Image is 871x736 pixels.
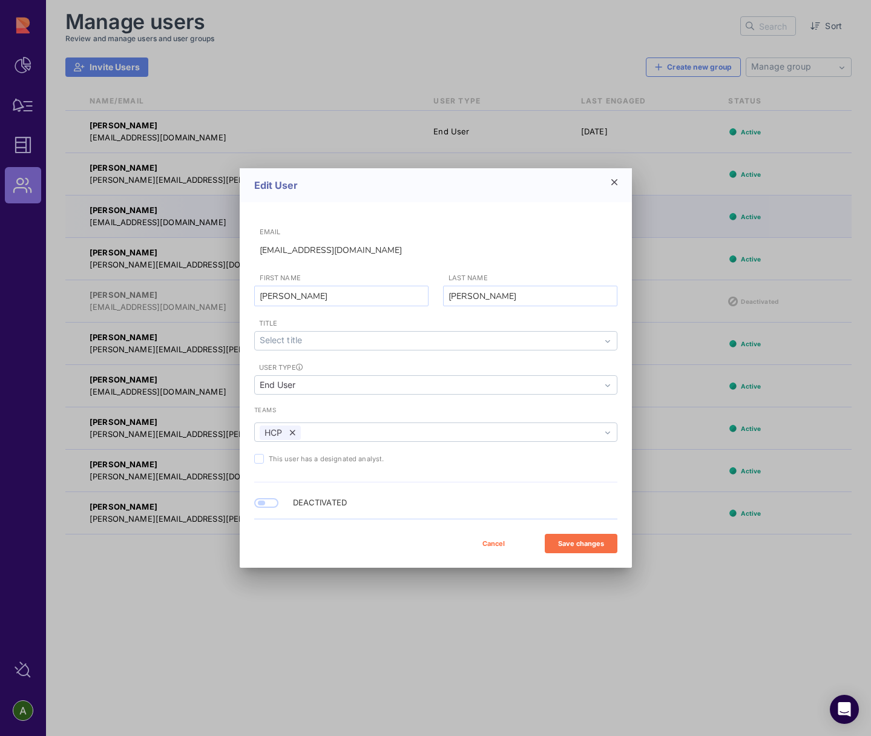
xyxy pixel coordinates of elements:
div: Deactivated [293,497,347,509]
input: Smith [444,286,617,306]
span: HCP [265,427,282,439]
label: Email [260,227,281,237]
label: First name [260,273,301,283]
label: User type [259,363,303,372]
span: Select title [260,334,303,346]
div: Open Intercom Messenger [830,695,859,724]
button: Save changes [545,534,617,553]
span: End User [260,379,296,390]
input: John [255,286,428,306]
label: Last name [449,273,488,283]
div: Save changes [551,539,611,549]
div: Edit User [254,177,298,193]
input: user@company.com [255,240,617,260]
button: Cancel [458,534,530,553]
div: Cancel [464,539,524,549]
label: Title [259,319,278,327]
label: This user has a designated analyst. [269,456,384,462]
span: teams [254,406,277,413]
